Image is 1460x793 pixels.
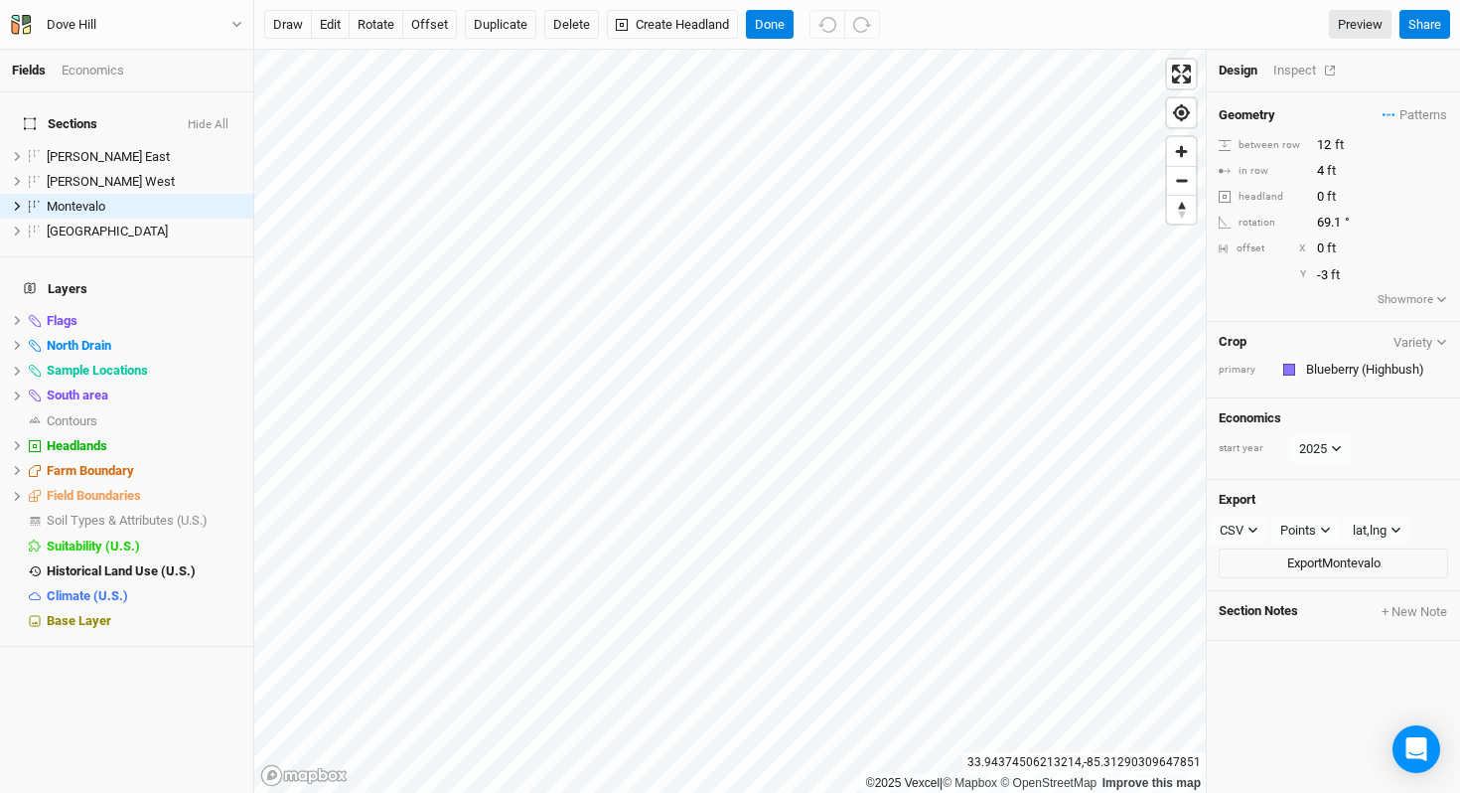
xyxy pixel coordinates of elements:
[402,10,457,40] button: offset
[47,539,241,555] div: Suitability (U.S.)
[1290,434,1351,464] button: 2025
[47,413,97,428] span: Contours
[866,776,940,790] a: ©2025 Vexcel
[1392,725,1440,773] div: Open Intercom Messenger
[47,313,241,329] div: Flags
[1280,521,1316,541] div: Points
[1220,521,1243,541] div: CSV
[47,174,241,190] div: Lyerly West
[1219,164,1306,179] div: in row
[47,199,105,214] span: Montevalo
[47,463,241,479] div: Farm Boundary
[1383,105,1447,125] span: Patterns
[1219,492,1448,508] h4: Export
[264,10,312,40] button: draw
[1219,107,1275,123] h4: Geometry
[47,463,134,478] span: Farm Boundary
[962,752,1206,773] div: 33.94374506213214 , -85.31290309647851
[47,149,241,165] div: Lyerly East
[1167,166,1196,195] button: Zoom out
[1102,776,1201,790] a: Improve this map
[47,224,241,239] div: Pond Field
[1377,290,1449,310] button: Showmore
[1211,516,1267,546] button: CSV
[1392,335,1448,350] button: Variety
[47,588,241,604] div: Climate (U.S.)
[47,563,241,579] div: Historical Land Use (U.S.)
[24,116,97,132] span: Sections
[1237,267,1306,282] div: Y
[47,174,175,189] span: [PERSON_NAME] West
[1219,363,1268,378] div: primary
[47,388,108,402] span: South area
[1167,98,1196,127] button: Find my location
[1167,195,1196,224] button: Reset bearing to north
[1219,410,1448,426] h4: Economics
[1167,60,1196,88] button: Enter fullscreen
[1329,10,1391,40] a: Preview
[1167,167,1196,195] span: Zoom out
[544,10,599,40] button: Delete
[1381,603,1448,621] button: + New Note
[10,14,243,36] button: Dove Hill
[47,539,140,554] span: Suitability (U.S.)
[1237,241,1264,256] div: offset
[47,438,107,453] span: Headlands
[12,269,241,309] h4: Layers
[1399,10,1450,40] button: Share
[47,488,141,503] span: Field Boundaries
[47,15,96,35] div: Dove Hill
[47,588,128,603] span: Climate (U.S.)
[1219,138,1306,153] div: between row
[47,363,241,379] div: Sample Locations
[47,413,241,429] div: Contours
[1273,62,1344,79] div: Inspect
[1219,549,1448,578] button: ExportMontevalo
[607,10,738,40] button: Create Headland
[47,613,241,629] div: Base Layer
[844,10,880,40] button: Redo (^Z)
[62,62,124,79] div: Economics
[1000,776,1096,790] a: OpenStreetMap
[349,10,403,40] button: rotate
[12,63,46,78] a: Fields
[465,10,536,40] button: Duplicate
[47,224,168,238] span: [GEOGRAPHIC_DATA]
[1219,62,1257,79] div: Design
[47,388,241,403] div: South area
[47,438,241,454] div: Headlands
[47,149,170,164] span: [PERSON_NAME] East
[866,773,1201,793] div: |
[187,118,229,132] button: Hide All
[1382,104,1448,126] button: Patterns
[1344,516,1410,546] button: lat,lng
[746,10,794,40] button: Done
[47,563,196,578] span: Historical Land Use (U.S.)
[47,338,241,354] div: North Drain
[1167,137,1196,166] button: Zoom in
[1299,241,1306,256] div: X
[1167,196,1196,224] span: Reset bearing to north
[47,199,241,215] div: Montevalo
[47,513,241,529] div: Soil Types & Attributes (U.S.)
[47,363,148,378] span: Sample Locations
[1353,521,1387,541] div: lat,lng
[47,488,241,504] div: Field Boundaries
[47,513,208,528] span: Soil Types & Attributes (U.S.)
[1219,441,1288,456] div: start year
[1219,603,1298,621] span: Section Notes
[260,764,348,787] a: Mapbox logo
[1271,516,1340,546] button: Points
[1219,216,1306,231] div: rotation
[1300,358,1448,382] input: Blueberry (Highbush)
[47,613,111,628] span: Base Layer
[311,10,350,40] button: edit
[1219,190,1306,205] div: headland
[254,50,1206,793] canvas: Map
[943,776,997,790] a: Mapbox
